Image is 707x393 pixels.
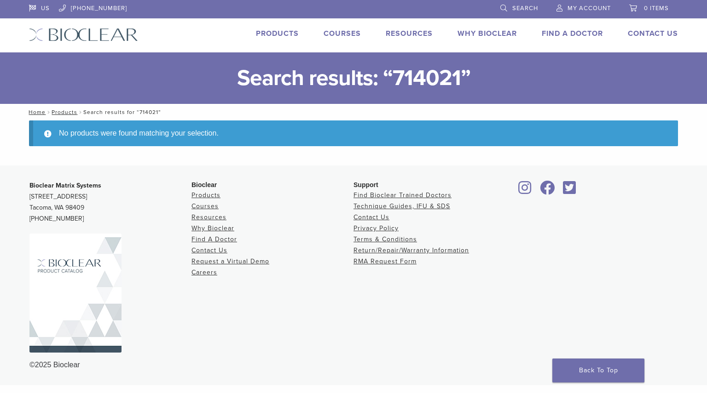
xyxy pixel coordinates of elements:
[191,202,219,210] a: Courses
[537,186,558,195] a: Bioclear
[542,29,603,38] a: Find A Doctor
[191,224,234,232] a: Why Bioclear
[52,109,77,115] a: Products
[628,29,678,38] a: Contact Us
[191,257,269,265] a: Request a Virtual Demo
[29,28,138,41] img: Bioclear
[29,182,101,189] strong: Bioclear Matrix Systems
[353,213,389,221] a: Contact Us
[353,202,450,210] a: Technique Guides, IFU & SDS
[191,235,237,243] a: Find A Doctor
[191,246,227,254] a: Contact Us
[353,181,378,188] span: Support
[191,181,217,188] span: Bioclear
[353,191,452,199] a: Find Bioclear Trained Doctors
[516,186,535,195] a: Bioclear
[22,104,685,120] nav: Search results for “714021”
[191,191,220,199] a: Products
[77,110,83,114] span: /
[256,29,299,38] a: Products
[560,186,579,195] a: Bioclear
[191,213,226,221] a: Resources
[353,224,399,232] a: Privacy Policy
[552,359,644,382] a: Back To Top
[568,5,611,12] span: My Account
[512,5,538,12] span: Search
[29,120,678,146] div: No products were found matching your selection.
[386,29,433,38] a: Resources
[324,29,361,38] a: Courses
[353,235,417,243] a: Terms & Conditions
[29,359,678,370] div: ©2025 Bioclear
[29,234,122,353] img: Bioclear
[29,180,191,224] p: [STREET_ADDRESS] Tacoma, WA 98409 [PHONE_NUMBER]
[46,110,52,114] span: /
[191,268,217,276] a: Careers
[26,109,46,115] a: Home
[644,5,669,12] span: 0 items
[353,246,469,254] a: Return/Repair/Warranty Information
[353,257,417,265] a: RMA Request Form
[458,29,517,38] a: Why Bioclear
